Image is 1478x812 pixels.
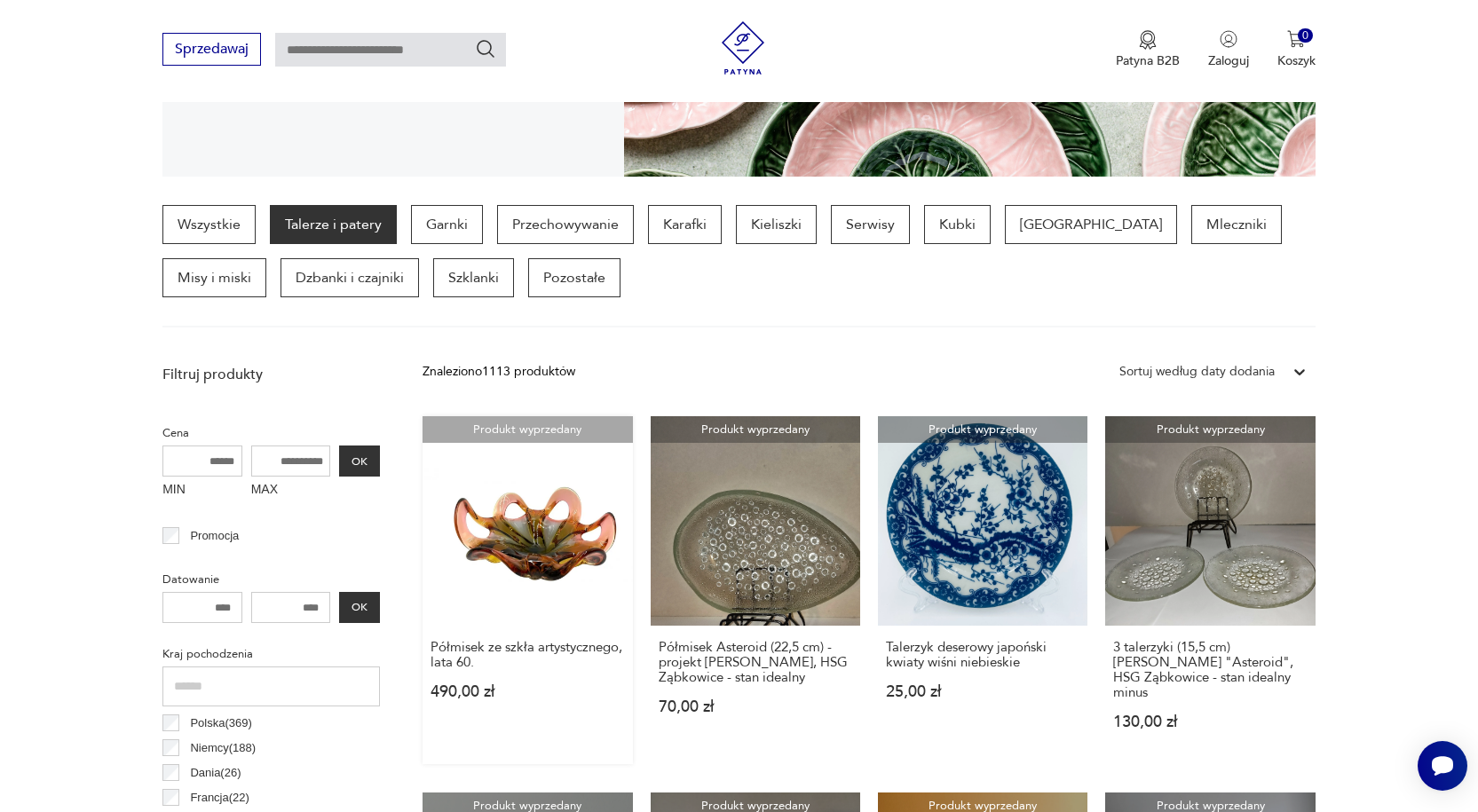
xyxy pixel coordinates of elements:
[339,445,380,477] button: OK
[1208,30,1249,69] button: Zaloguj
[736,205,817,244] a: Kieliszki
[886,684,1079,699] p: 25,00 zł
[411,205,483,244] a: Garnki
[1116,52,1180,69] p: Patyna B2B
[162,44,261,57] a: Sprzedawaj
[659,640,852,685] h3: Półmisek Asteroid (22,5 cm) - projekt [PERSON_NAME], HSG Ząbkowice - stan idealny
[339,592,380,623] button: OK
[1208,52,1249,69] p: Zaloguj
[651,416,860,764] a: Produkt wyprzedanyPółmisek Asteroid (22,5 cm) - projekt Jan Drost, HSG Ząbkowice - stan idealnyPó...
[475,38,496,59] button: Szukaj
[886,640,1079,670] h3: Talerzyk deserowy japoński kwiaty wiśni niebieskie
[1220,30,1237,48] img: Ikonka użytkownika
[190,763,241,783] p: Dania ( 26 )
[1277,30,1316,69] button: 0Koszyk
[190,713,251,733] p: Polska ( 369 )
[162,33,261,66] button: Sprzedawaj
[648,205,722,244] a: Karafki
[1113,714,1307,729] p: 130,00 zł
[1105,416,1315,764] a: Produkt wyprzedany3 talerzyki (15,5 cm) Jana Drosta "Asteroid", HSG Ząbkowice - stan idealny minu...
[162,205,256,244] a: Wszystkie
[878,416,1087,764] a: Produkt wyprzedanyTalerzyk deserowy japoński kwiaty wiśni niebieskieTalerzyk deserowy japoński kw...
[431,684,624,699] p: 490,00 zł
[1005,205,1177,244] a: [GEOGRAPHIC_DATA]
[162,644,380,664] p: Kraj pochodzenia
[431,640,624,670] h3: Półmisek ze szkła artystycznego, lata 60.
[1418,741,1467,791] iframe: Smartsupp widget button
[1277,52,1316,69] p: Koszyk
[1139,30,1157,50] img: Ikona medalu
[190,526,239,546] p: Promocja
[162,477,242,505] label: MIN
[162,570,380,589] p: Datowanie
[162,423,380,443] p: Cena
[1191,205,1282,244] a: Mleczniki
[433,258,514,297] a: Szklanki
[716,21,770,75] img: Patyna - sklep z meblami i dekoracjami vintage
[190,788,249,808] p: Francja ( 22 )
[1116,30,1180,69] button: Patyna B2B
[281,258,419,297] a: Dzbanki i czajniki
[659,699,852,714] p: 70,00 zł
[423,362,575,382] div: Znaleziono 1113 produktów
[528,258,620,297] a: Pozostałe
[162,365,380,384] p: Filtruj produkty
[423,416,632,764] a: Produkt wyprzedanyPółmisek ze szkła artystycznego, lata 60.Półmisek ze szkła artystycznego, lata ...
[1116,30,1180,69] a: Ikona medaluPatyna B2B
[251,477,331,505] label: MAX
[1119,362,1275,382] div: Sortuj według daty dodania
[1298,28,1313,43] div: 0
[1113,640,1307,700] h3: 3 talerzyki (15,5 cm) [PERSON_NAME] "Asteroid", HSG Ząbkowice - stan idealny minus
[924,205,991,244] a: Kubki
[270,205,397,244] a: Talerze i patery
[1287,30,1305,48] img: Ikona koszyka
[831,205,910,244] a: Serwisy
[497,205,634,244] a: Przechowywanie
[162,258,266,297] a: Misy i miski
[190,738,256,758] p: Niemcy ( 188 )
